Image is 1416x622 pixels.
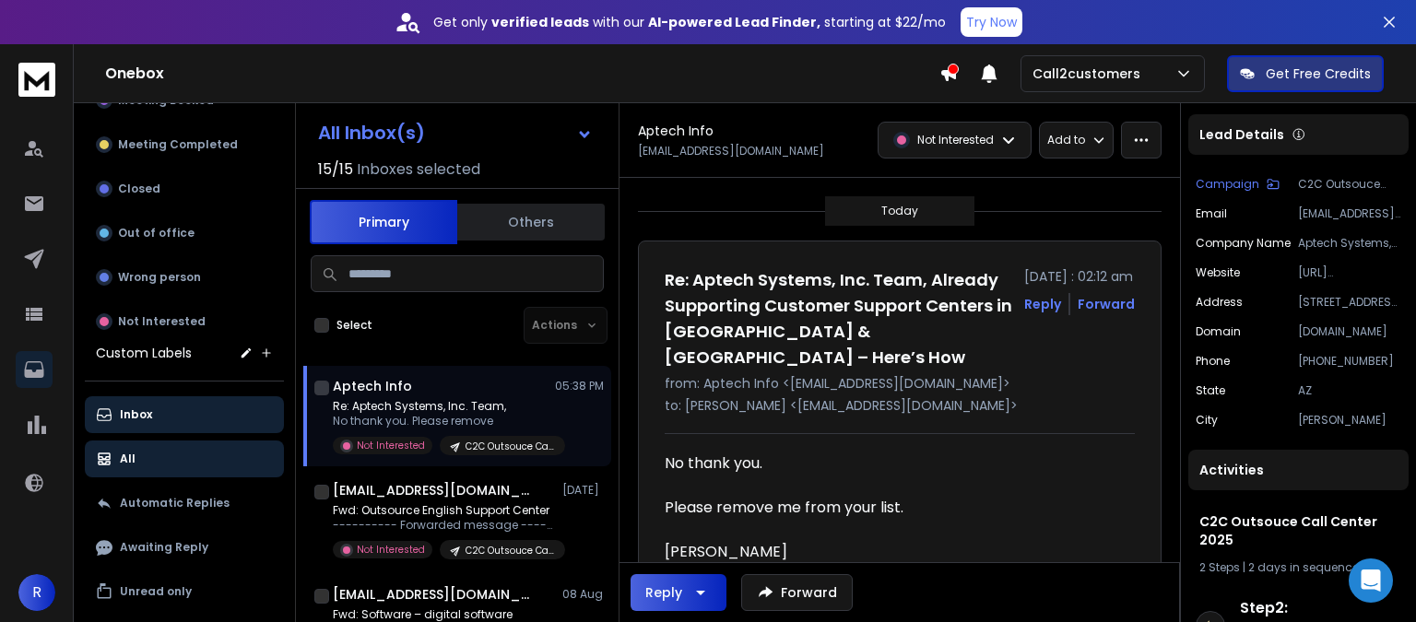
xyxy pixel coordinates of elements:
p: Not Interested [917,133,994,147]
div: Reply [645,583,682,602]
p: Website [1196,265,1240,280]
p: domain [1196,324,1241,339]
strong: verified leads [491,13,589,31]
p: [DOMAIN_NAME] [1298,324,1401,339]
h1: C2C Outsouce Call Center 2025 [1199,512,1398,549]
button: Awaiting Reply [85,529,284,566]
button: Unread only [85,573,284,610]
p: Phone [1196,354,1230,369]
strong: AI-powered Lead Finder, [648,13,820,31]
h1: [EMAIL_ADDRESS][DOMAIN_NAME] [333,585,536,604]
button: Out of office [85,215,284,252]
p: Add to [1047,133,1085,147]
p: Out of office [118,226,195,241]
p: [EMAIL_ADDRESS][DOMAIN_NAME] [1298,206,1401,221]
p: [PHONE_NUMBER] [1298,354,1401,369]
button: Others [457,202,605,242]
p: Closed [118,182,160,196]
p: Campaign [1196,177,1259,192]
button: R [18,574,55,611]
p: C2C Outsouce Call Center 2025 [466,544,554,557]
p: Inbox [120,407,152,422]
button: Inbox [85,396,284,433]
p: 08 Aug [562,587,604,602]
span: 2 days in sequence [1248,559,1359,575]
p: [PERSON_NAME] [1298,413,1401,428]
button: Wrong person [85,259,284,296]
p: AZ [1298,383,1401,398]
p: C2C Outsouce Call Center 2025 [466,440,554,453]
p: [URL][DOMAIN_NAME] [1298,265,1401,280]
p: Try Now [966,13,1017,31]
p: [EMAIL_ADDRESS][DOMAIN_NAME] [638,144,824,158]
h3: Custom Labels [96,344,192,362]
h1: [EMAIL_ADDRESS][DOMAIN_NAME] [333,481,536,499]
label: Select [336,318,372,333]
div: [PERSON_NAME] [665,541,1120,563]
h3: Inboxes selected [357,158,480,181]
p: [DATE] [562,483,604,498]
p: from: Aptech Info <[EMAIL_ADDRESS][DOMAIN_NAME]> [665,374,1135,393]
button: Primary [310,200,457,244]
p: Wrong person [118,270,201,285]
p: Company Name [1196,236,1291,251]
div: Activities [1188,450,1409,490]
p: Get Free Credits [1266,65,1371,83]
p: Not Interested [357,439,425,452]
div: Please remove me from your list. [665,497,1120,519]
button: All [85,440,284,477]
p: Automatic Replies [120,496,230,511]
span: 15 / 15 [318,158,353,181]
p: Call2customers [1032,65,1148,83]
button: Try Now [961,7,1022,37]
button: Not Interested [85,303,284,340]
p: Meeting Completed [118,137,238,152]
p: to: [PERSON_NAME] <[EMAIL_ADDRESS][DOMAIN_NAME]> [665,396,1135,415]
p: Aptech Systems, Inc. [1298,236,1401,251]
p: [DATE] : 02:12 am [1024,267,1135,286]
button: Get Free Credits [1227,55,1384,92]
p: [STREET_ADDRESS][PERSON_NAME] [1298,295,1401,310]
p: Get only with our starting at $22/mo [433,13,946,31]
h6: Step 2 : [1240,597,1401,619]
div: | [1199,560,1398,575]
button: Reply [631,574,726,611]
p: C2C Outsouce Call Center 2025 [1298,177,1401,192]
img: logo [18,63,55,97]
button: All Inbox(s) [303,114,608,151]
p: All [120,452,136,466]
button: Reply [1024,295,1061,313]
p: Fwd: Software – digital software [333,607,554,622]
p: Email [1196,206,1227,221]
button: Meeting Completed [85,126,284,163]
span: 2 Steps [1199,559,1240,575]
p: No thank you. Please remove [333,414,554,428]
h1: Aptech Info [333,377,412,395]
p: Address [1196,295,1243,310]
p: Lead Details [1199,125,1284,144]
p: Today [881,204,918,218]
div: Open Intercom Messenger [1349,558,1393,603]
h1: Onebox [105,63,939,85]
p: Not Interested [118,314,206,329]
p: ---------- Forwarded message --------- From: [PERSON_NAME] [333,518,554,533]
p: Awaiting Reply [120,540,208,555]
p: 05:38 PM [555,379,604,393]
button: Forward [741,574,853,611]
div: Forward [1078,295,1135,313]
p: Re: Aptech Systems, Inc. Team, [333,399,554,414]
h1: Aptech Info [638,122,714,140]
h1: Re: Aptech Systems, Inc. Team, Already Supporting Customer Support Centers in [GEOGRAPHIC_DATA] &... [665,267,1013,370]
h1: All Inbox(s) [318,123,425,142]
button: Campaign [1196,177,1280,192]
p: Unread only [120,584,192,599]
p: State [1196,383,1225,398]
p: Not Interested [357,543,425,557]
p: Fwd: Outsource English Support Center [333,503,554,518]
button: Closed [85,170,284,207]
div: No thank you. [665,452,1120,475]
p: City [1196,413,1218,428]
